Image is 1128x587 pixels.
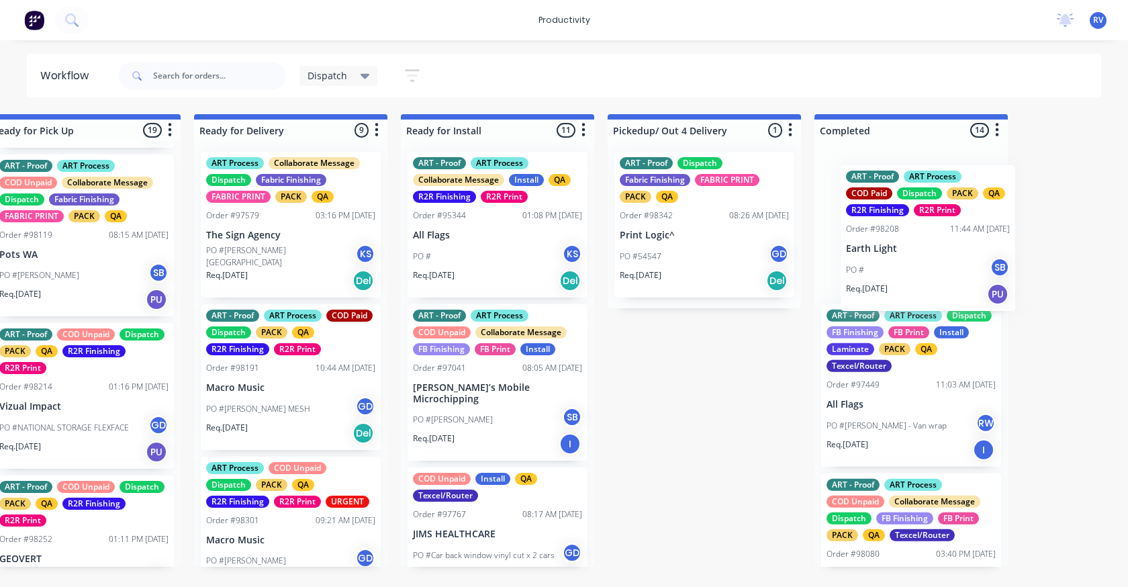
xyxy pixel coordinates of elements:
[308,69,347,83] span: Dispatch
[40,68,95,84] div: Workflow
[153,62,286,89] input: Search for orders...
[532,10,597,30] div: productivity
[1093,14,1103,26] span: RV
[24,10,44,30] img: Factory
